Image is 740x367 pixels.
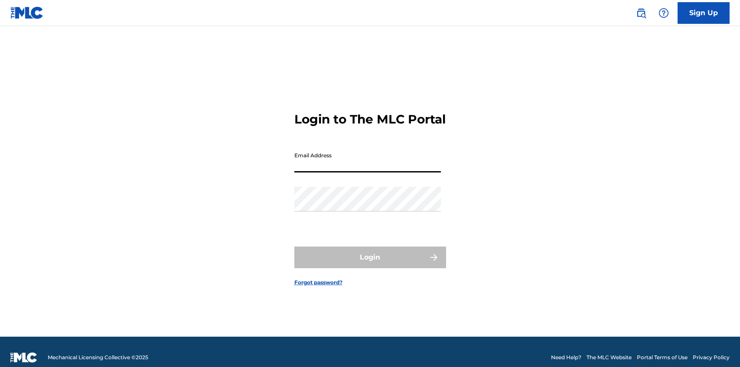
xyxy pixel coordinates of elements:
img: MLC Logo [10,6,44,19]
a: Forgot password? [294,279,342,286]
iframe: Chat Widget [697,325,740,367]
a: Privacy Policy [693,354,730,361]
a: The MLC Website [587,354,632,361]
img: search [636,8,646,18]
a: Sign Up [678,2,730,24]
a: Public Search [632,4,650,22]
a: Portal Terms of Use [637,354,688,361]
img: logo [10,352,37,363]
span: Mechanical Licensing Collective © 2025 [48,354,148,361]
a: Need Help? [551,354,581,361]
div: Help [655,4,672,22]
h3: Login to The MLC Portal [294,112,446,127]
img: help [659,8,669,18]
